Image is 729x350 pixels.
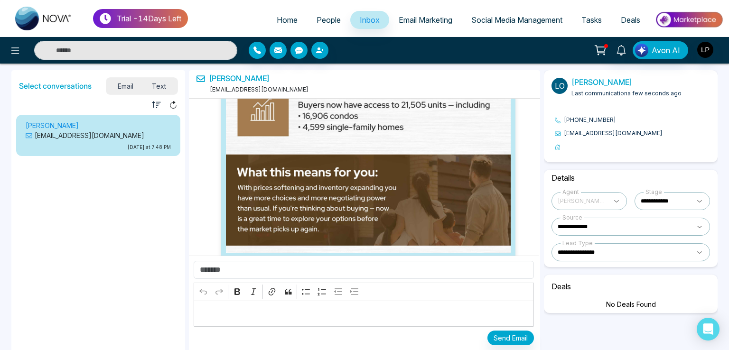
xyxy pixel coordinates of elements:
[487,331,534,345] button: Send Email
[621,15,640,25] span: Deals
[558,195,607,207] span: Lokesh Pay
[548,299,714,309] div: No Deals Found
[635,44,648,57] img: Lead Flow
[350,11,389,29] a: Inbox
[317,15,341,25] span: People
[644,188,664,196] div: Stage
[561,213,584,222] div: Source
[462,11,572,29] a: Social Media Management
[471,15,562,25] span: Social Media Management
[652,45,680,56] span: Avon AI
[611,11,650,29] a: Deals
[389,11,462,29] a: Email Marketing
[548,170,714,186] h6: Details
[697,318,720,341] div: Open Intercom Messenger
[571,77,632,87] a: [PERSON_NAME]
[551,78,568,94] p: Lo
[26,130,171,140] p: [EMAIL_ADDRESS][DOMAIN_NAME]
[572,11,611,29] a: Tasks
[26,120,171,130] p: [PERSON_NAME]
[194,301,534,327] div: Editor editing area: main
[208,86,308,93] span: [EMAIL_ADDRESS][DOMAIN_NAME]
[143,80,176,92] span: Text
[277,15,298,25] span: Home
[108,80,143,92] span: Email
[360,15,380,25] span: Inbox
[26,144,171,151] p: [DATE] at 7:48 PM
[571,90,682,97] span: Last communication a few seconds ago
[209,74,270,83] a: [PERSON_NAME]
[307,11,350,29] a: People
[561,188,581,196] div: Agent
[194,283,534,301] div: Editor toolbar
[267,11,307,29] a: Home
[117,13,181,24] p: Trial - 14 Days Left
[399,15,452,25] span: Email Marketing
[19,82,92,91] h5: Select conversations
[561,239,595,248] div: Lead Type
[581,15,602,25] span: Tasks
[697,42,713,58] img: User Avatar
[555,129,714,138] li: [EMAIL_ADDRESS][DOMAIN_NAME]
[548,278,714,295] h6: Deals
[555,116,714,124] li: [PHONE_NUMBER]
[654,9,723,30] img: Market-place.gif
[15,7,72,30] img: Nova CRM Logo
[633,41,688,59] button: Avon AI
